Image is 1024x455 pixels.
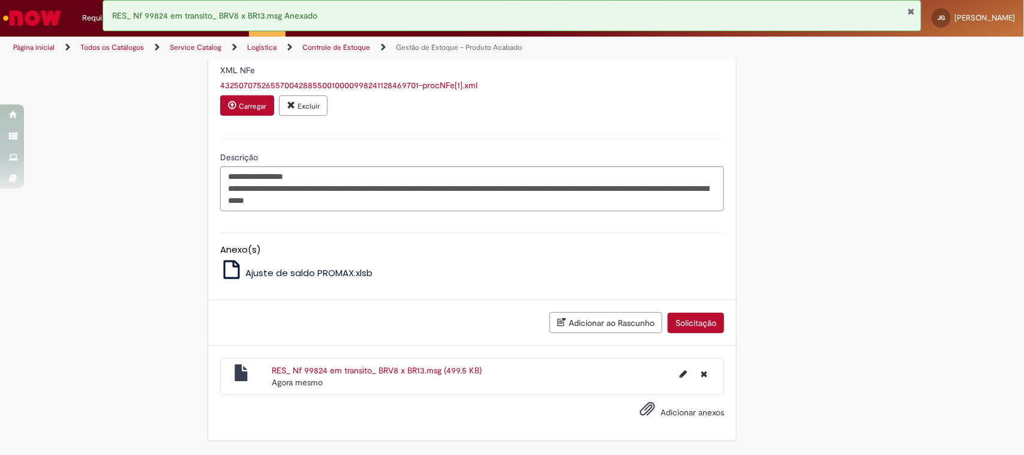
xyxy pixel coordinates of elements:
a: Logistica [247,43,277,52]
button: Carregar anexo de XML NFe [220,95,274,116]
span: Requisições [82,12,124,24]
button: Adicionar ao Rascunho [549,312,662,333]
span: Adicionar anexos [660,407,724,418]
a: Ajuste de saldo PROMAX.xlsb [220,267,373,279]
small: Excluir [298,101,320,111]
span: RES_ Nf 99824 em transito_ BRV8 x BR13.msg Anexado [112,10,317,21]
a: Página inicial [13,43,55,52]
a: Download de 43250707526557004288550010000998241128469701-procNFe[1].xml [220,80,478,91]
button: Fechar Notificação [907,7,915,16]
a: Gestão de Estoque – Produto Acabado [396,43,522,52]
button: Excluir RES_ Nf 99824 em transito_ BRV8 x BR13.msg [693,364,714,384]
small: Carregar [239,101,266,111]
a: Todos os Catálogos [80,43,144,52]
button: Adicionar anexos [636,398,658,426]
span: Agora mesmo [272,377,323,388]
button: Editar nome de arquivo RES_ Nf 99824 em transito_ BRV8 x BR13.msg [672,364,694,384]
a: Controle de Estoque [302,43,370,52]
ul: Trilhas de página [9,37,674,59]
span: Descrição [220,152,260,163]
textarea: Descrição [220,166,724,211]
button: Excluir anexo 43250707526557004288550010000998241128469701-procNFe[1].xml [279,95,328,116]
button: Solicitação [668,313,724,333]
span: [PERSON_NAME] [954,13,1015,23]
h5: Anexo(s) [220,245,724,255]
img: ServiceNow [1,6,63,30]
a: RES_ Nf 99824 em transito_ BRV8 x BR13.msg (499.5 KB) [272,365,482,376]
span: JG [938,14,945,22]
a: Service Catalog [170,43,221,52]
span: XML NFe [220,65,257,76]
time: 29/08/2025 10:32:34 [272,377,323,388]
span: Ajuste de saldo PROMAX.xlsb [245,267,373,279]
